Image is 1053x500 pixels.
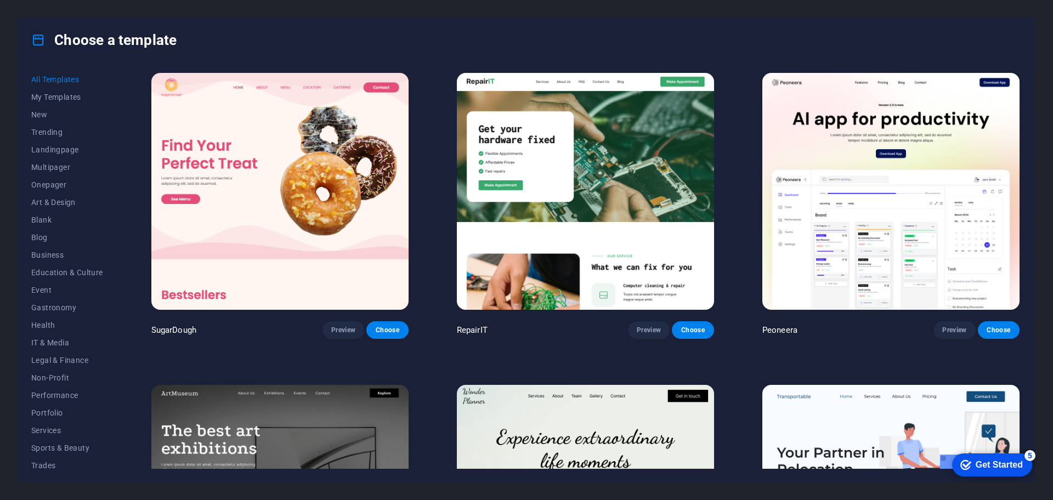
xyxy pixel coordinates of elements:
[31,321,103,329] span: Health
[31,233,103,242] span: Blog
[31,246,103,264] button: Business
[31,163,103,172] span: Multipager
[81,2,92,13] div: 5
[457,73,714,310] img: RepairIT
[762,73,1020,310] img: Peoneera
[31,439,103,457] button: Sports & Beauty
[933,321,975,339] button: Preview
[31,444,103,452] span: Sports & Beauty
[987,326,1011,334] span: Choose
[31,286,103,294] span: Event
[31,158,103,176] button: Multipager
[31,356,103,365] span: Legal & Finance
[31,145,103,154] span: Landingpage
[31,334,103,351] button: IT & Media
[31,281,103,299] button: Event
[628,321,670,339] button: Preview
[31,215,103,224] span: Blank
[31,88,103,106] button: My Templates
[31,75,103,84] span: All Templates
[331,326,355,334] span: Preview
[31,426,103,435] span: Services
[978,321,1020,339] button: Choose
[31,338,103,347] span: IT & Media
[31,198,103,207] span: Art & Design
[9,5,89,29] div: Get Started 5 items remaining, 0% complete
[31,128,103,137] span: Trending
[31,391,103,400] span: Performance
[32,12,80,22] div: Get Started
[31,373,103,382] span: Non-Profit
[31,404,103,422] button: Portfolio
[31,251,103,259] span: Business
[31,408,103,417] span: Portfolio
[31,211,103,229] button: Blank
[366,321,408,339] button: Choose
[31,194,103,211] button: Art & Design
[31,176,103,194] button: Onepager
[31,106,103,123] button: New
[31,229,103,246] button: Blog
[31,369,103,387] button: Non-Profit
[31,31,177,49] h4: Choose a template
[31,268,103,277] span: Education & Culture
[31,303,103,312] span: Gastronomy
[457,325,488,336] p: RepairIT
[31,93,103,101] span: My Templates
[31,141,103,158] button: Landingpage
[31,422,103,439] button: Services
[31,71,103,88] button: All Templates
[322,321,364,339] button: Preview
[31,316,103,334] button: Health
[637,326,661,334] span: Preview
[31,461,103,470] span: Trades
[681,326,705,334] span: Choose
[31,264,103,281] button: Education & Culture
[31,123,103,141] button: Trending
[31,299,103,316] button: Gastronomy
[942,326,966,334] span: Preview
[31,387,103,404] button: Performance
[31,180,103,189] span: Onepager
[151,325,196,336] p: SugarDough
[151,73,409,310] img: SugarDough
[31,457,103,474] button: Trades
[762,325,797,336] p: Peoneera
[672,321,714,339] button: Choose
[375,326,399,334] span: Choose
[31,351,103,369] button: Legal & Finance
[31,110,103,119] span: New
